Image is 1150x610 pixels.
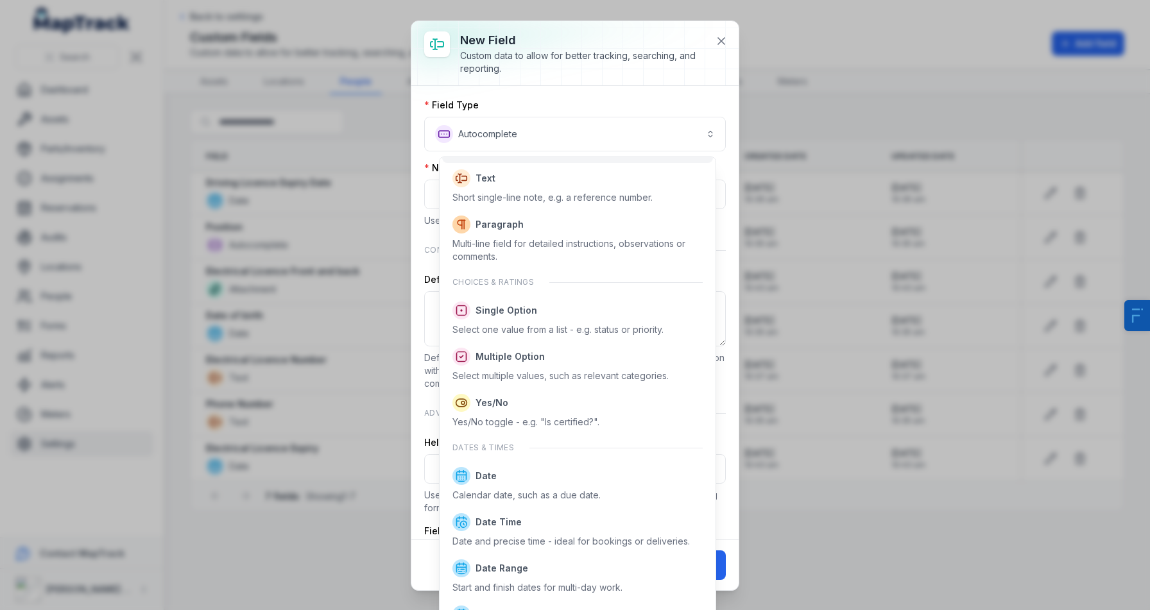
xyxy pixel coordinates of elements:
[442,435,713,461] div: Dates & times
[452,369,669,382] div: Select multiple values, such as relevant categories.
[476,350,545,363] span: Multiple Option
[442,269,713,295] div: Choices & ratings
[424,117,726,151] button: Autocomplete
[476,470,497,482] span: Date
[452,416,599,428] div: Yes/No toggle - e.g. "Is certified?".
[476,218,524,231] span: Paragraph
[452,237,703,263] div: Multi-line field for detailed instructions, observations or comments.
[476,172,495,185] span: Text
[452,323,664,336] div: Select one value from a list - e.g. status or priority.
[452,489,601,502] div: Calendar date, such as a due date.
[476,516,522,529] span: Date Time
[476,396,508,409] span: Yes/No
[452,191,653,204] div: Short single-line note, e.g. a reference number.
[476,304,537,317] span: Single Option
[476,562,528,575] span: Date Range
[452,535,690,548] div: Date and precise time - ideal for bookings or deliveries.
[452,581,622,594] div: Start and finish dates for multi-day work.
